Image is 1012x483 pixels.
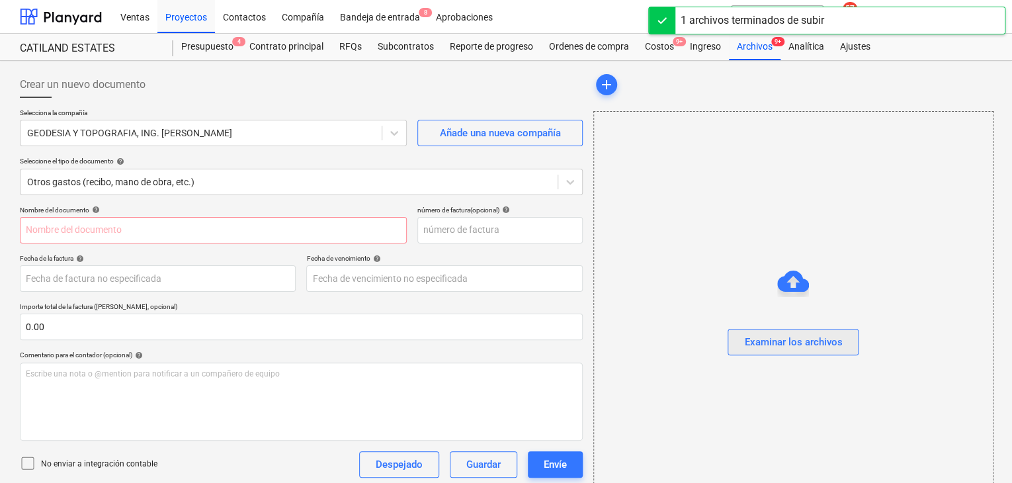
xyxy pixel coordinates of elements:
[20,77,146,93] span: Crear un nuevo documento
[331,34,370,60] a: RFQs
[439,124,560,142] div: Añade una nueva compañía
[466,456,501,473] div: Guardar
[89,206,100,214] span: help
[370,34,442,60] a: Subcontratos
[419,8,432,17] span: 8
[306,254,582,263] div: Fecha de vencimiento
[417,206,583,214] div: número de factura (opcional)
[450,451,517,478] button: Guardar
[20,254,296,263] div: Fecha de la factura
[370,255,380,263] span: help
[20,265,296,292] input: Fecha de factura no especificada
[241,34,331,60] a: Contrato principal
[20,302,583,314] p: Importe total de la factura ([PERSON_NAME], opcional)
[306,265,582,292] input: Fecha de vencimiento no especificada
[544,456,567,473] div: Envíe
[637,34,682,60] a: Costos9+
[20,109,407,120] p: Selecciona la compañía
[417,217,583,243] input: número de factura
[376,456,423,473] div: Despejado
[173,34,241,60] div: Presupuesto
[20,42,157,56] div: CATILAND ESTATES
[232,37,245,46] span: 4
[442,34,541,60] a: Reporte de progreso
[499,206,510,214] span: help
[20,217,407,243] input: Nombre del documento
[20,351,583,359] div: Comentario para el contador (opcional)
[599,77,614,93] span: add
[20,157,583,165] div: Seleccione el tipo de documento
[681,13,824,28] div: 1 archivos terminados de subir
[728,329,859,355] button: Examinar los archivos
[771,37,784,46] span: 9+
[673,37,686,46] span: 9+
[729,34,780,60] div: Archivos
[20,314,583,340] input: Importe total de la factura (coste neto, opcional)
[173,34,241,60] a: Presupuesto4
[73,255,84,263] span: help
[359,451,439,478] button: Despejado
[682,34,729,60] a: Ingreso
[41,459,157,470] p: No enviar a integración contable
[780,34,832,60] a: Analítica
[132,351,143,359] span: help
[946,419,1012,483] iframe: Chat Widget
[744,333,842,351] div: Examinar los archivos
[729,34,780,60] a: Archivos9+
[20,206,407,214] div: Nombre del documento
[946,419,1012,483] div: Widget de chat
[541,34,637,60] a: Ordenes de compra
[528,451,583,478] button: Envíe
[637,34,682,60] div: Costos
[114,157,124,165] span: help
[417,120,583,146] button: Añade una nueva compañía
[832,34,878,60] a: Ajustes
